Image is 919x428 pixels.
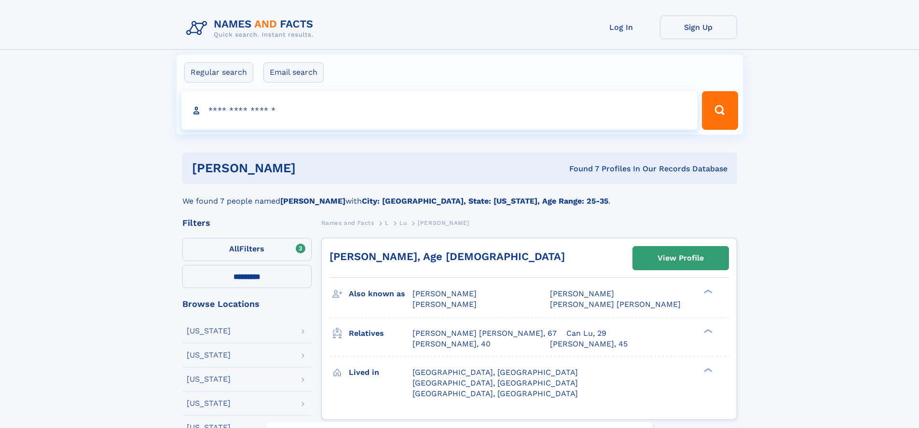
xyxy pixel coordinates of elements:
div: [US_STATE] [187,400,231,407]
span: [GEOGRAPHIC_DATA], [GEOGRAPHIC_DATA] [412,378,578,387]
span: [PERSON_NAME] [412,289,477,298]
a: Sign Up [660,15,737,39]
img: Logo Names and Facts [182,15,321,41]
div: ❯ [701,367,713,373]
button: Search Button [702,91,738,130]
label: Regular search [184,62,253,83]
h1: [PERSON_NAME] [192,162,433,174]
a: View Profile [633,247,728,270]
a: [PERSON_NAME], 40 [412,339,491,349]
span: [PERSON_NAME] [550,289,614,298]
b: [PERSON_NAME] [280,196,345,206]
span: [PERSON_NAME] [418,220,469,226]
h3: Also known as [349,286,412,302]
div: We found 7 people named with . [182,184,737,207]
a: L [385,217,389,229]
div: Filters [182,219,312,227]
a: Can Lu, 29 [566,328,606,339]
label: Email search [263,62,324,83]
h3: Lived in [349,364,412,381]
a: Log In [583,15,660,39]
div: ❯ [701,328,713,334]
div: View Profile [658,247,704,269]
label: Filters [182,238,312,261]
span: Lu [399,220,407,226]
a: [PERSON_NAME], 45 [550,339,628,349]
b: City: [GEOGRAPHIC_DATA], State: [US_STATE], Age Range: 25-35 [362,196,608,206]
div: [US_STATE] [187,351,231,359]
a: Lu [399,217,407,229]
span: All [229,244,239,253]
span: [GEOGRAPHIC_DATA], [GEOGRAPHIC_DATA] [412,368,578,377]
span: [PERSON_NAME] [412,300,477,309]
div: [US_STATE] [187,327,231,335]
span: [PERSON_NAME] [PERSON_NAME] [550,300,681,309]
a: Names and Facts [321,217,374,229]
div: Found 7 Profiles In Our Records Database [432,164,727,174]
span: [GEOGRAPHIC_DATA], [GEOGRAPHIC_DATA] [412,389,578,398]
div: Browse Locations [182,300,312,308]
a: [PERSON_NAME], Age [DEMOGRAPHIC_DATA] [329,250,565,262]
input: search input [181,91,698,130]
span: L [385,220,389,226]
h3: Relatives [349,325,412,342]
div: [US_STATE] [187,375,231,383]
div: ❯ [701,289,713,295]
a: [PERSON_NAME] [PERSON_NAME], 67 [412,328,557,339]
